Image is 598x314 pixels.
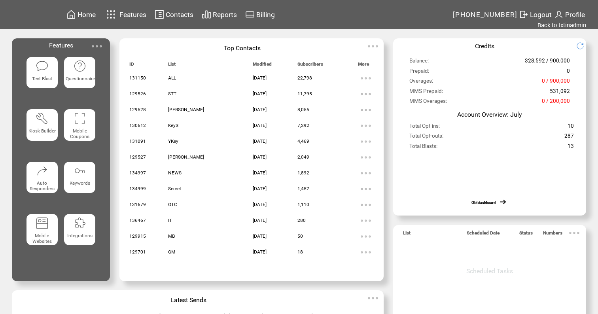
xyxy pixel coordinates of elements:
img: contacts.svg [155,9,164,19]
span: Features [49,42,73,49]
span: Questionnaire [66,76,95,81]
img: ellypsis.svg [358,229,374,244]
img: mobile-websites.svg [36,217,49,230]
img: chart.svg [202,9,211,19]
span: [PERSON_NAME] [168,154,204,160]
span: 328,592 / 900,000 [525,57,570,67]
img: ellypsis.svg [358,181,374,197]
span: 129528 [129,107,146,112]
a: Text Blast [26,57,58,103]
span: Top Contacts [224,44,261,52]
span: Status [519,230,533,239]
span: 10 [568,123,574,132]
span: 129527 [129,154,146,160]
span: 11,795 [297,91,312,96]
img: integrations.svg [74,217,87,230]
img: text-blast.svg [36,60,49,73]
span: [DATE] [253,249,267,255]
span: ALL [168,75,176,81]
a: Questionnaire [64,57,95,103]
span: [DATE] [253,91,267,96]
span: [DATE] [253,138,267,144]
span: 0 [567,68,570,78]
span: Features [119,11,146,19]
img: coupons.svg [74,112,87,125]
img: ellypsis.svg [358,244,374,260]
span: Billing [256,11,275,19]
span: STT [168,91,176,96]
span: Latest Sends [170,296,206,304]
span: Logout [530,11,552,19]
img: tool%201.svg [36,112,49,125]
a: Home [65,8,97,21]
img: auto-responders.svg [36,165,49,178]
span: 531,092 [550,88,570,98]
img: ellypsis.svg [358,197,374,213]
span: [DATE] [253,170,267,176]
span: MMS Overages: [409,98,447,108]
span: Integrations [67,233,93,238]
span: Contacts [166,11,193,19]
img: ellypsis.svg [365,38,381,54]
span: 1,457 [297,186,309,191]
span: [DATE] [253,107,267,112]
img: home.svg [66,9,76,19]
img: ellypsis.svg [358,70,374,86]
a: Logout [518,8,553,21]
span: 4,469 [297,138,309,144]
span: YKey [168,138,178,144]
span: Total Blasts: [409,143,437,153]
span: MMS Prepaid: [409,88,443,98]
span: 130612 [129,123,146,128]
span: Prepaid: [409,68,429,78]
span: Total Opt-outs: [409,132,443,142]
a: Auto Responders [26,162,58,208]
span: KeyS [168,123,178,128]
img: exit.svg [519,9,528,19]
img: ellypsis.svg [358,213,374,229]
span: Total Opt-ins: [409,123,440,132]
span: List [168,61,176,70]
span: 129701 [129,249,146,255]
span: Subscribers [297,61,323,70]
img: ellypsis.svg [358,134,374,149]
span: [DATE] [253,154,267,160]
span: ID [129,61,134,70]
span: Reports [213,11,237,19]
span: 131091 [129,138,146,144]
span: Scheduled Tasks [466,267,513,275]
img: ellypsis.svg [358,149,374,165]
span: 131679 [129,202,146,207]
a: Features [103,7,148,22]
span: 1,892 [297,170,309,176]
span: [DATE] [253,75,267,81]
span: 280 [297,218,306,223]
img: profile.svg [554,9,564,19]
span: 22,798 [297,75,312,81]
span: Mobile Websites [32,233,52,244]
span: Credits [475,42,494,50]
span: Account Overview: July [457,111,522,118]
span: NEWS [168,170,182,176]
a: Integrations [64,214,95,260]
img: ellypsis.svg [566,225,582,241]
span: GM [168,249,175,255]
span: 131150 [129,75,146,81]
span: Overages: [409,78,433,87]
span: 8,055 [297,107,309,112]
span: 134999 [129,186,146,191]
span: 0 / 200,000 [542,98,570,108]
span: Balance: [409,57,429,67]
span: 7,292 [297,123,309,128]
img: ellypsis.svg [358,102,374,118]
span: [DATE] [253,202,267,207]
span: MB [168,233,175,239]
span: [DATE] [253,218,267,223]
img: ellypsis.svg [365,290,381,306]
span: 129915 [129,233,146,239]
span: 136467 [129,218,146,223]
span: 129526 [129,91,146,96]
span: 134997 [129,170,146,176]
a: Mobile Websites [26,214,58,260]
img: features.svg [104,8,118,21]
